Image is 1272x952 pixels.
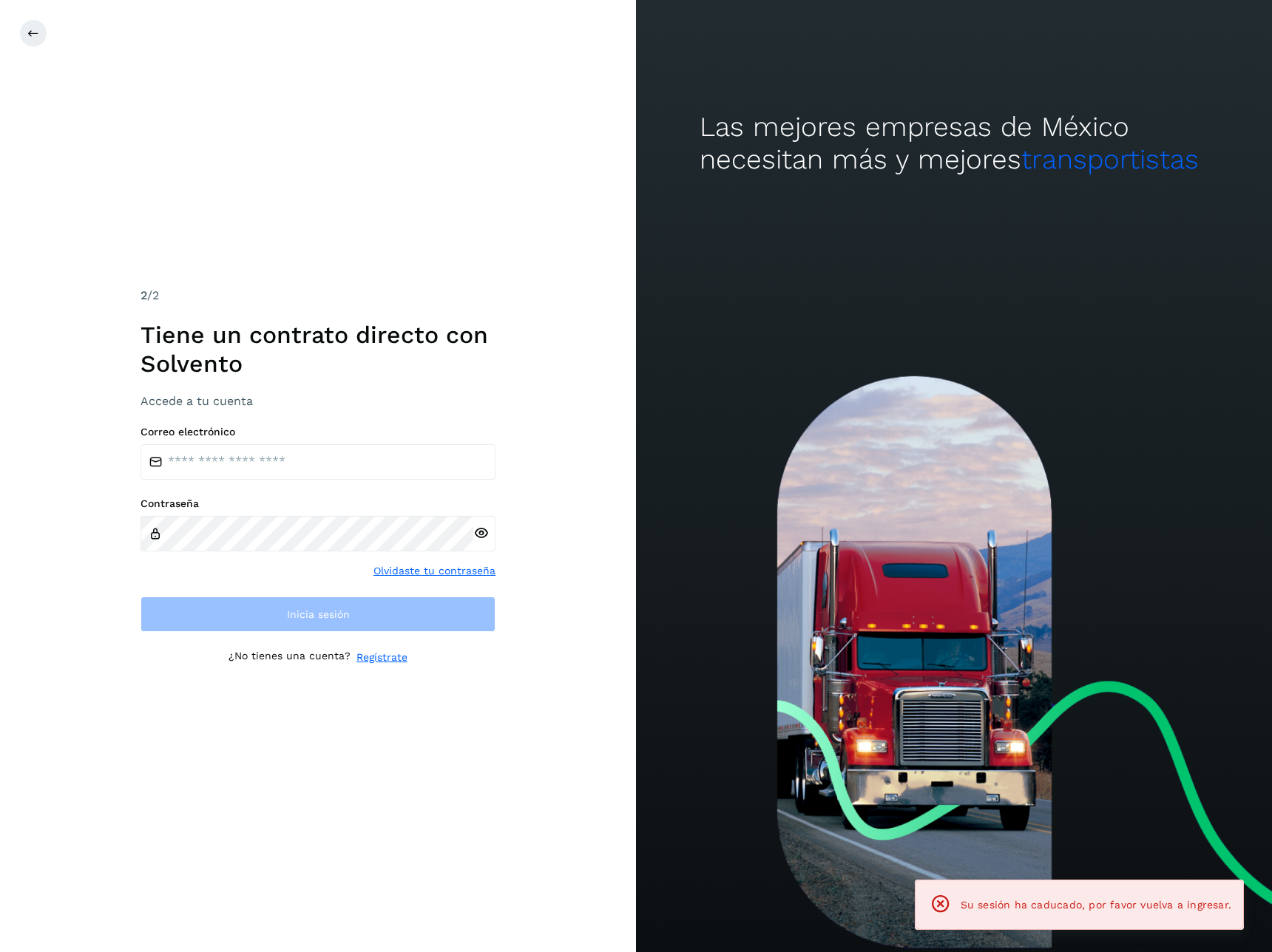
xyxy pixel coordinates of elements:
h1: Tiene un contrato directo con Solvento [141,321,495,378]
a: Regístrate [356,650,407,665]
span: Inicia sesión [287,609,350,619]
span: Su sesión ha caducado, por favor vuelva a ingresar. [961,899,1231,911]
h2: Las mejores empresas de México necesitan más y mejores [700,111,1208,177]
p: ¿No tienes una cuenta? [229,650,351,665]
a: Olvidaste tu contraseña [373,563,495,579]
label: Correo electrónico [141,426,495,438]
div: /2 [141,287,495,305]
label: Contraseña [141,497,495,510]
span: transportistas [1021,143,1199,175]
span: 2 [141,288,147,302]
h3: Accede a tu cuenta [141,394,495,408]
button: Inicia sesión [141,596,495,632]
